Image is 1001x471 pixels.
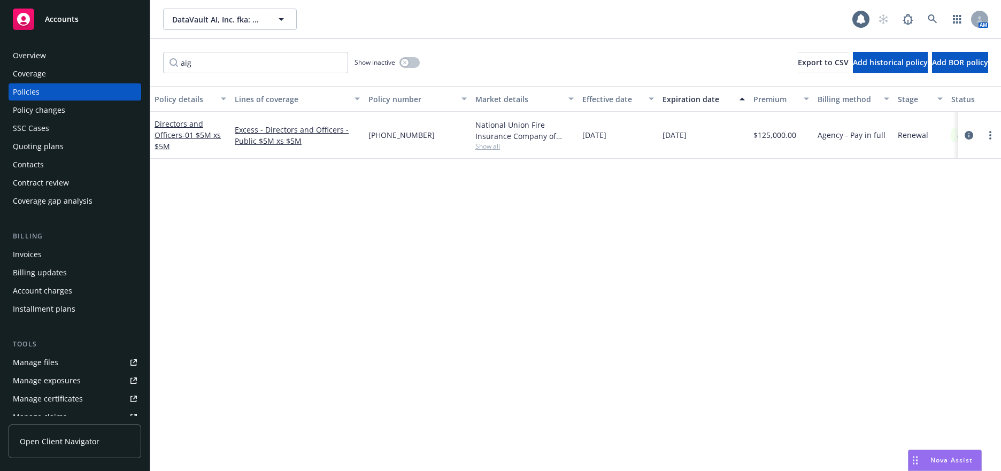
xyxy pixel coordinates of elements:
a: Billing updates [9,264,141,281]
button: Billing method [813,86,894,112]
a: Excess - Directors and Officers - Public $5M xs $5M [235,124,360,146]
div: Billing [9,231,141,242]
button: Policy details [150,86,230,112]
div: Coverage [13,65,46,82]
div: Market details [475,94,562,105]
div: Billing updates [13,264,67,281]
div: Installment plans [13,300,75,318]
span: Show inactive [355,58,395,67]
input: Filter by keyword... [163,52,348,73]
a: Directors and Officers [155,119,221,151]
div: Manage files [13,354,58,371]
a: Coverage [9,65,141,82]
span: [DATE] [582,129,606,141]
a: Manage certificates [9,390,141,407]
div: Billing method [818,94,877,105]
div: Premium [753,94,797,105]
div: Overview [13,47,46,64]
a: Invoices [9,246,141,263]
span: [PHONE_NUMBER] [368,129,435,141]
div: Contacts [13,156,44,173]
button: DataVault AI, Inc. fka: WISA Technologies, Inc. [163,9,297,30]
div: Expiration date [663,94,733,105]
a: Manage claims [9,408,141,426]
a: Switch app [946,9,968,30]
a: Accounts [9,4,141,34]
span: - 01 $5M xs $5M [155,130,221,151]
div: Policy changes [13,102,65,119]
a: Policies [9,83,141,101]
div: Manage certificates [13,390,83,407]
span: Renewal [898,129,928,141]
a: Manage exposures [9,372,141,389]
button: Stage [894,86,947,112]
span: Open Client Navigator [20,436,99,447]
button: Add BOR policy [932,52,988,73]
a: Coverage gap analysis [9,192,141,210]
span: Add BOR policy [932,57,988,67]
a: Search [922,9,943,30]
div: Manage claims [13,408,67,426]
a: Contract review [9,174,141,191]
div: Contract review [13,174,69,191]
button: Market details [471,86,578,112]
a: Manage files [9,354,141,371]
div: Policies [13,83,40,101]
span: Show all [475,142,574,151]
button: Lines of coverage [230,86,364,112]
button: Effective date [578,86,658,112]
span: Export to CSV [798,57,849,67]
span: Accounts [45,15,79,24]
button: Add historical policy [853,52,928,73]
a: SSC Cases [9,120,141,137]
span: Add historical policy [853,57,928,67]
div: Drag to move [908,450,922,470]
button: Expiration date [658,86,749,112]
div: Account charges [13,282,72,299]
span: DataVault AI, Inc. fka: WISA Technologies, Inc. [172,14,265,25]
div: SSC Cases [13,120,49,137]
div: Policy details [155,94,214,105]
div: Manage exposures [13,372,81,389]
span: $125,000.00 [753,129,796,141]
span: Agency - Pay in full [818,129,885,141]
div: Stage [898,94,931,105]
a: Installment plans [9,300,141,318]
div: Quoting plans [13,138,64,155]
div: National Union Fire Insurance Company of [GEOGRAPHIC_DATA], [GEOGRAPHIC_DATA], AIG, CRC Group [475,119,574,142]
a: circleInformation [962,129,975,142]
a: Account charges [9,282,141,299]
a: more [984,129,997,142]
button: Premium [749,86,813,112]
a: Report a Bug [897,9,919,30]
div: Tools [9,339,141,350]
div: Invoices [13,246,42,263]
div: Coverage gap analysis [13,192,93,210]
button: Policy number [364,86,471,112]
a: Quoting plans [9,138,141,155]
a: Contacts [9,156,141,173]
span: [DATE] [663,129,687,141]
button: Export to CSV [798,52,849,73]
a: Start snowing [873,9,894,30]
button: Nova Assist [908,450,982,471]
div: Lines of coverage [235,94,348,105]
div: Effective date [582,94,642,105]
span: Nova Assist [930,455,973,465]
a: Overview [9,47,141,64]
div: Policy number [368,94,455,105]
a: Policy changes [9,102,141,119]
